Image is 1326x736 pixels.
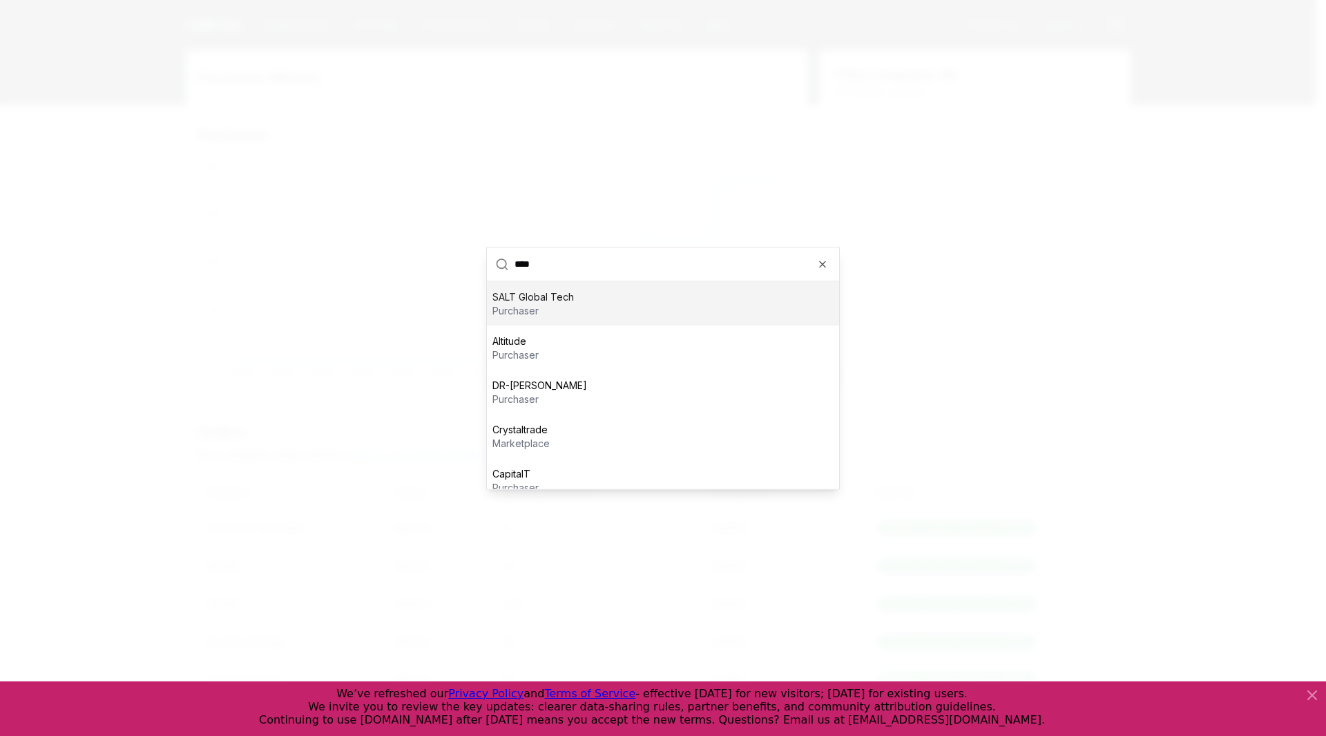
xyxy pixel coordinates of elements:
[492,422,550,436] p: Crystaltrade
[492,378,587,392] p: DR-[PERSON_NAME]
[492,480,539,494] p: purchaser
[492,466,539,480] p: CapitalT
[492,290,574,303] p: SALT Global Tech
[492,334,539,348] p: Altitude
[492,436,550,450] p: marketplace
[492,348,539,361] p: purchaser
[492,303,574,317] p: purchaser
[492,392,587,406] p: purchaser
